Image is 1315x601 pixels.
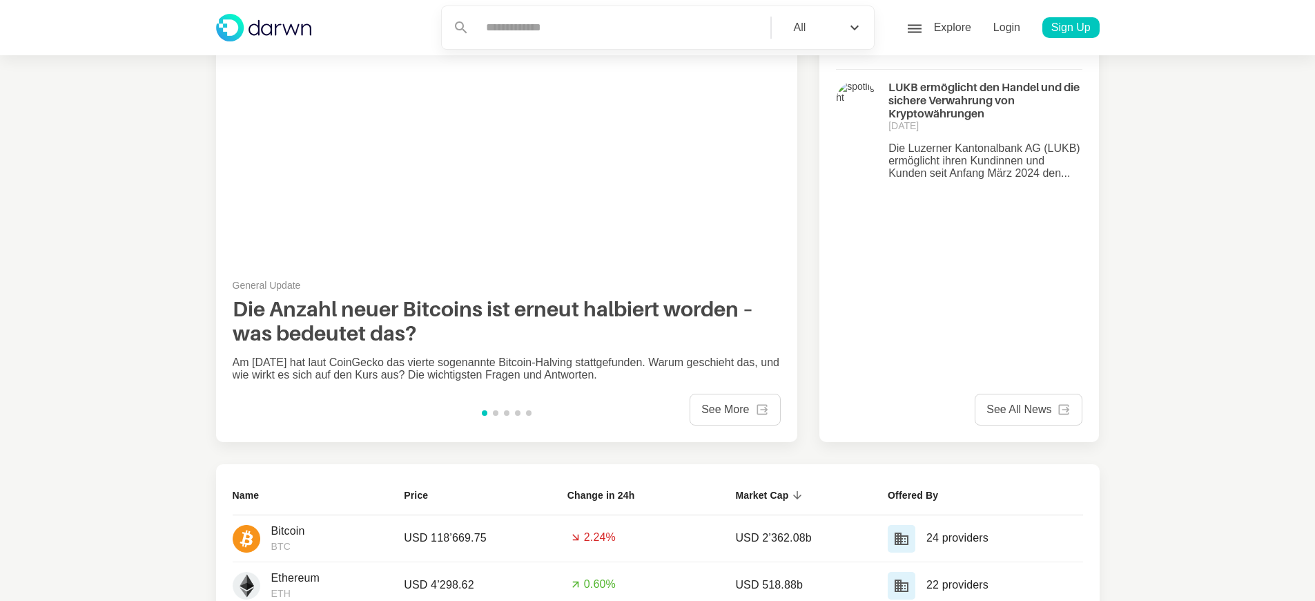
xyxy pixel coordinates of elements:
[404,578,556,593] p: USD 4’298.62
[233,280,301,291] p: General Update
[567,487,635,504] b: Change in 24h
[931,17,973,39] p: Explore
[233,297,781,345] h2: Die Anzahl neuer Bitcoins ist erneut halbiert worden – was bedeutet das?
[735,578,877,593] p: USD 518.88b
[233,525,260,553] img: icon
[271,524,305,540] p: Bitcoin
[794,21,806,34] div: All
[233,572,260,600] img: icon
[584,530,616,546] p: 2.24%
[233,356,781,381] p: Am [DATE] hat laut CoinGecko das vierte sogenannte Bitcoin-Halving stattgefunden. Warum geschieht...
[567,487,653,504] span: Change in 24h
[735,531,877,546] p: USD 2’362.08b
[836,81,877,122] img: spotlight
[735,487,806,504] span: Market Cap
[584,577,616,593] p: 0.60%
[233,524,393,553] a: iconBitcoinBTC
[233,487,277,504] span: Name
[888,487,938,504] b: Offered By
[404,531,556,546] p: USD 118’669.75
[735,487,788,504] b: Market Cap
[888,142,1082,180] p: Die Luzerner Kantonalbank AG (LUKB) ermöglicht ihren Kundinnen und Kunden seit Anfang März 2024 d...
[888,525,1071,553] a: 24 providers
[233,487,260,504] b: Name
[271,586,320,600] p: ETH
[888,81,1082,120] h4: LUKB ermöglicht den Handel und die sichere Verwahrung von Kryptowährungen
[986,403,1051,416] p: See All News
[888,487,956,504] span: Offered By
[701,403,749,416] p: See More
[975,394,1082,426] a: See All News
[926,531,988,546] p: 24 providers
[888,81,1082,191] a: LUKB ermöglicht den Handel und die sichere Verwahrung von Kryptowährungen[DATE]Die Luzerner Kanto...
[271,571,320,586] p: Ethereum
[888,572,1071,600] a: 22 providers
[233,571,393,600] a: iconEthereumETH
[982,17,1031,39] a: Login
[926,578,988,593] p: 22 providers
[404,487,446,504] span: Price
[1042,17,1100,39] a: Sign Up
[991,17,1023,39] p: Login
[888,120,1082,131] p: [DATE]
[271,540,305,553] p: BTC
[690,394,780,426] a: See More
[404,487,428,504] b: Price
